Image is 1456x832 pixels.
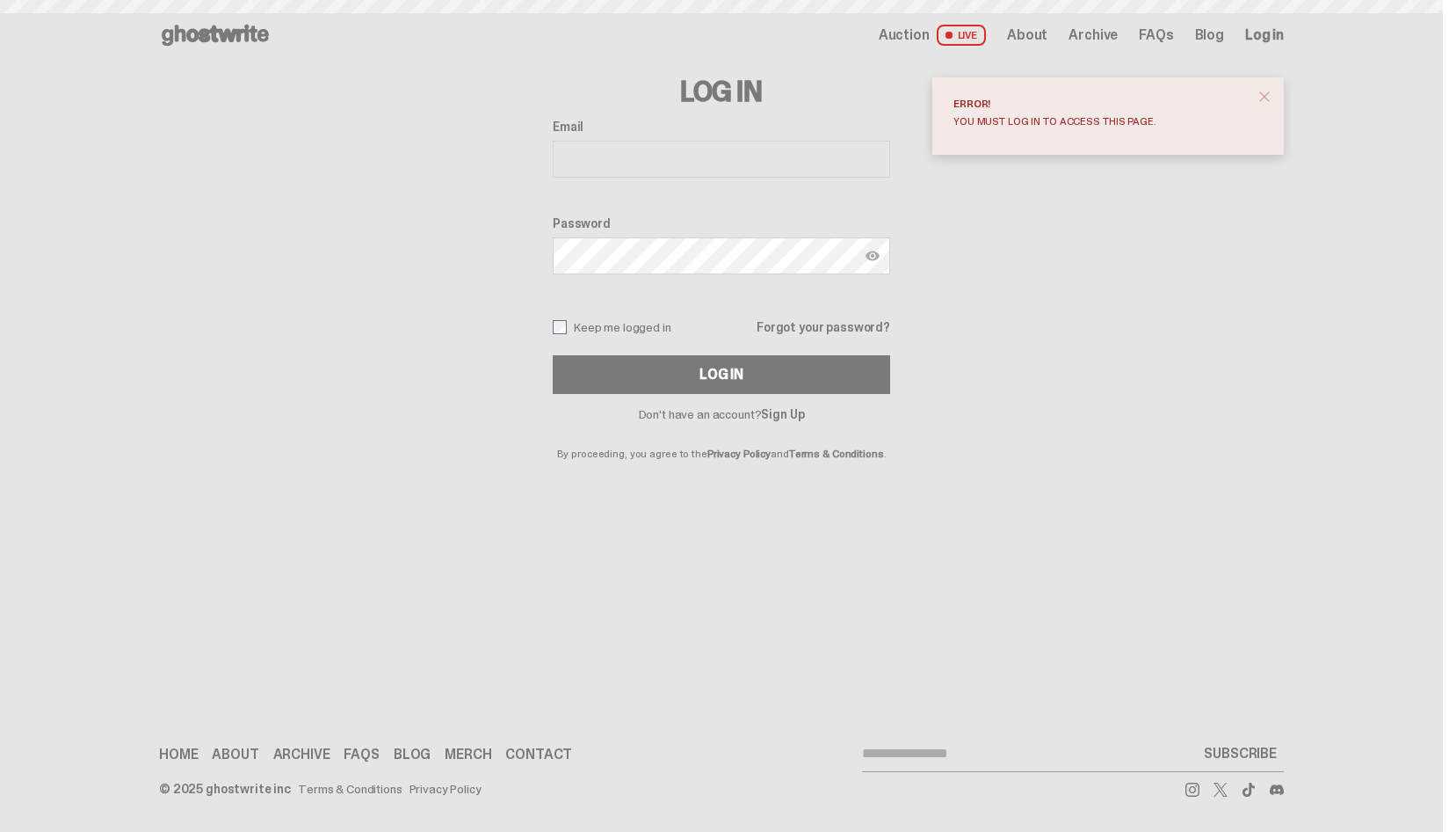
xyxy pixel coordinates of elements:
a: FAQs [1139,28,1173,42]
a: Home [159,748,198,762]
a: Privacy Policy [409,783,482,795]
a: Privacy Policy [707,447,771,461]
a: Blog [1195,28,1224,42]
label: Email [553,120,890,134]
a: Archive [1068,28,1118,42]
a: Blog [394,748,431,762]
a: About [1007,28,1047,42]
a: Terms & Conditions [298,783,402,795]
div: Error! [953,99,1249,109]
a: Sign Up [761,406,804,422]
div: © 2025 ghostwrite inc [159,783,291,795]
div: You must log in to access this page. [953,116,1249,127]
img: Show password [866,249,880,263]
a: FAQs [344,748,379,762]
div: Log In [699,368,743,382]
p: By proceeding, you agree to the and . [553,420,890,459]
button: Log In [553,355,890,394]
a: Merch [445,748,491,762]
a: Contact [505,748,572,762]
a: Forgot your password? [757,321,890,333]
span: Auction [879,28,930,42]
span: LIVE [937,25,987,46]
a: Auction LIVE [879,25,986,46]
p: Don't have an account? [553,408,890,420]
a: Terms & Conditions [789,447,884,461]
button: close [1249,81,1280,113]
button: SUBSCRIBE [1197,736,1284,771]
a: About [212,748,258,762]
label: Password [553,216,890,230]
h3: Log In [553,77,890,106]
label: Keep me logged in [553,320,671,334]
a: Archive [273,748,330,762]
a: Log in [1245,28,1284,42]
input: Keep me logged in [553,320,567,334]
